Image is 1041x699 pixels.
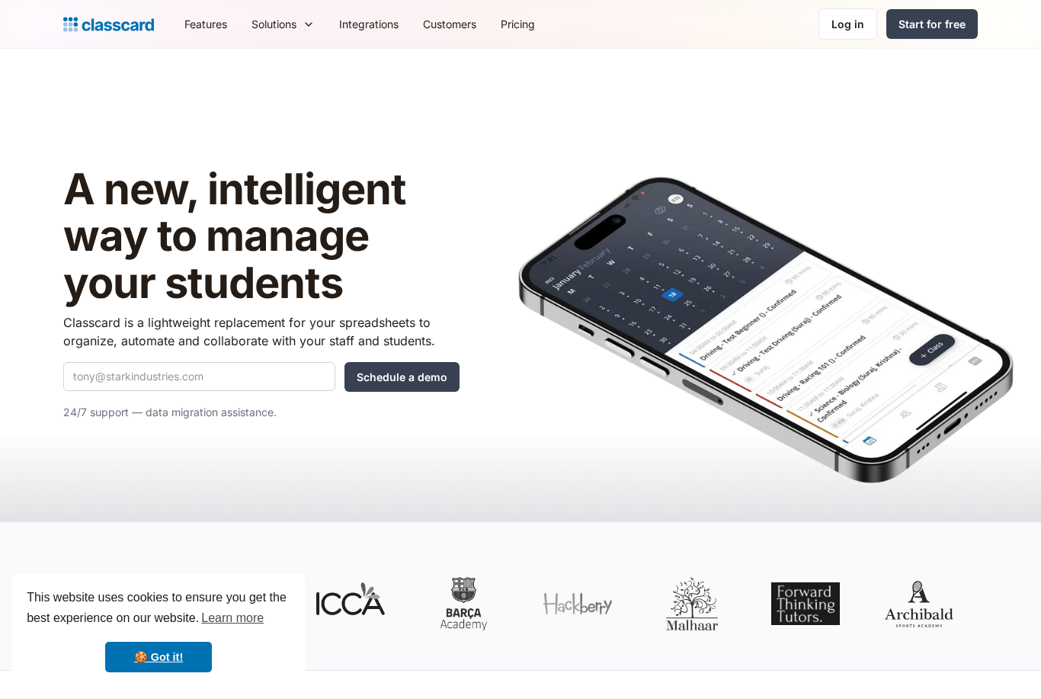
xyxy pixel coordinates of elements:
[239,7,327,41] div: Solutions
[886,9,978,39] a: Start for free
[818,8,877,40] a: Log in
[327,7,411,41] a: Integrations
[898,16,966,32] div: Start for free
[251,16,296,32] div: Solutions
[831,16,864,32] div: Log in
[63,166,460,307] h1: A new, intelligent way to manage your students
[172,7,239,41] a: Features
[27,588,290,630] span: This website uses cookies to ensure you get the best experience on our website.
[12,574,305,687] div: cookieconsent
[63,403,460,422] p: 24/7 support — data migration assistance.
[63,362,335,391] input: tony@starkindustries.com
[344,362,460,392] input: Schedule a demo
[63,313,460,350] p: Classcard is a lightweight replacement for your spreadsheets to organize, automate and collaborat...
[199,607,266,630] a: learn more about cookies
[63,14,154,35] a: Logo
[488,7,547,41] a: Pricing
[63,362,460,392] form: Quick Demo Form
[105,642,212,672] a: dismiss cookie message
[411,7,488,41] a: Customers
